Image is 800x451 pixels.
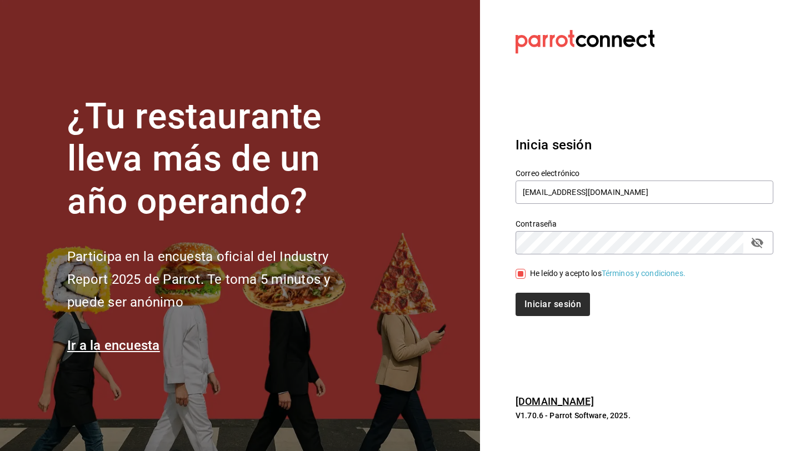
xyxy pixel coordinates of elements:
[516,410,773,421] p: V1.70.6 - Parrot Software, 2025.
[748,233,767,252] button: passwordField
[67,245,367,313] h2: Participa en la encuesta oficial del Industry Report 2025 de Parrot. Te toma 5 minutos y puede se...
[516,135,773,155] h3: Inicia sesión
[516,293,590,316] button: Iniciar sesión
[67,338,160,353] a: Ir a la encuesta
[602,269,686,278] a: Términos y condiciones.
[530,268,686,279] div: He leído y acepto los
[516,219,773,227] label: Contraseña
[516,181,773,204] input: Ingresa tu correo electrónico
[516,169,773,177] label: Correo electrónico
[516,395,594,407] a: [DOMAIN_NAME]
[67,96,367,223] h1: ¿Tu restaurante lleva más de un año operando?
